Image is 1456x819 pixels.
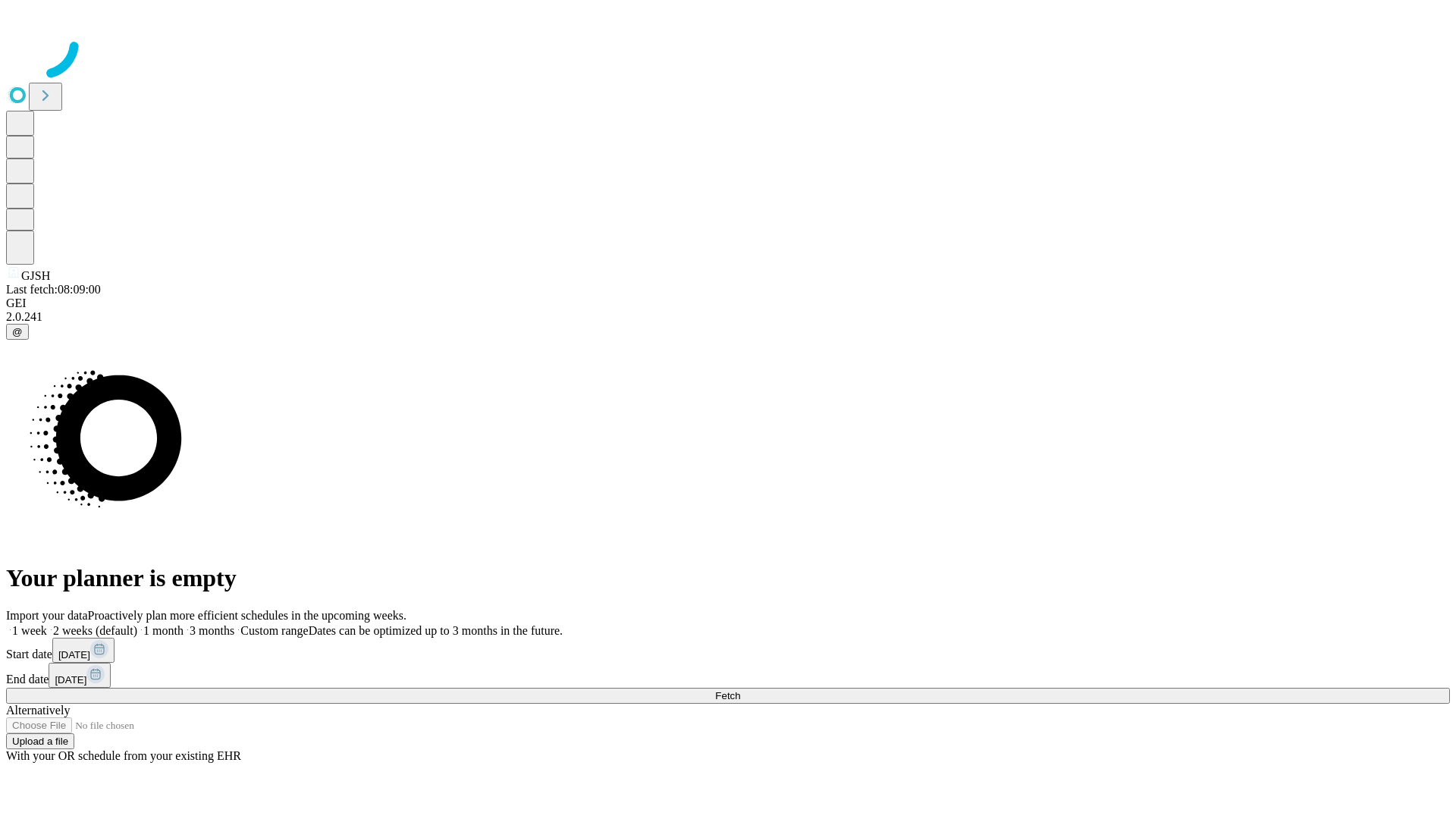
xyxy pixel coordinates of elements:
[6,283,101,296] span: Last fetch: 08:09:00
[6,733,74,749] button: Upload a file
[6,609,88,622] span: Import your data
[715,690,740,701] span: Fetch
[143,624,184,637] span: 1 month
[6,638,1450,663] div: Start date
[190,624,234,637] span: 3 months
[6,310,1450,324] div: 2.0.241
[55,674,86,686] span: [DATE]
[6,688,1450,704] button: Fetch
[49,663,111,688] button: [DATE]
[6,663,1450,688] div: End date
[6,297,1450,310] div: GEI
[12,326,23,337] span: @
[88,609,406,622] span: Proactively plan more efficient schedules in the upcoming weeks.
[21,269,50,282] span: GJSH
[6,324,29,340] button: @
[309,624,563,637] span: Dates can be optimized up to 3 months in the future.
[58,649,90,661] span: [DATE]
[52,638,115,663] button: [DATE]
[53,624,137,637] span: 2 weeks (default)
[240,624,308,637] span: Custom range
[6,564,1450,592] h1: Your planner is empty
[6,749,241,762] span: With your OR schedule from your existing EHR
[6,704,70,717] span: Alternatively
[12,624,47,637] span: 1 week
